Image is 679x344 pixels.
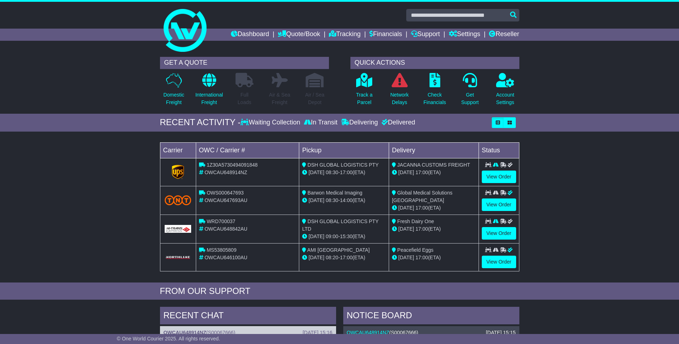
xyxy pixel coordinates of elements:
span: 17:00 [416,226,428,232]
a: Track aParcel [356,73,373,110]
span: [DATE] [309,255,324,260]
span: Peacefield Eggs [397,247,433,253]
span: OWCAU648914NZ [204,169,247,175]
p: Check Financials [423,91,446,106]
div: (ETA) [392,254,476,261]
a: Support [411,29,440,41]
span: 17:00 [340,255,353,260]
span: OWS000647693 [207,190,244,196]
div: - (ETA) [302,233,386,240]
span: [DATE] [398,255,414,260]
img: GetCarrierServiceLogo [172,165,184,179]
div: Delivered [380,119,415,127]
a: Quote/Book [278,29,320,41]
span: 08:30 [326,169,338,175]
a: View Order [482,171,516,183]
span: 17:00 [340,169,353,175]
img: TNT_Domestic.png [165,195,191,205]
div: Delivering [339,119,380,127]
a: GetSupport [461,73,479,110]
div: - (ETA) [302,197,386,204]
div: RECENT ACTIVITY - [160,117,241,128]
span: DSH GLOBAL LOGISTICS PTY LTD [302,218,378,232]
p: Network Delays [390,91,408,106]
a: View Order [482,256,516,268]
div: [DATE] 15:15 [486,330,515,336]
div: RECENT CHAT [160,307,336,326]
a: AccountSettings [496,73,515,110]
a: InternationalFreight [195,73,223,110]
div: In Transit [302,119,339,127]
a: View Order [482,227,516,240]
span: DSH GLOBAL LOGISTICS PTY [307,162,379,168]
span: [DATE] [309,169,324,175]
div: Waiting Collection [241,119,302,127]
span: Fresh Dairy One [397,218,434,224]
div: (ETA) [392,204,476,212]
a: DomesticFreight [163,73,184,110]
p: Track a Parcel [356,91,373,106]
p: Get Support [461,91,479,106]
span: OWCAU647693AU [204,197,247,203]
div: - (ETA) [302,169,386,176]
p: Air / Sea Depot [305,91,325,106]
td: OWC / Carrier # [196,142,299,158]
div: - (ETA) [302,254,386,261]
span: 14:00 [340,197,353,203]
span: 08:20 [326,255,338,260]
span: OWCAU648842AU [204,226,247,232]
span: 08:30 [326,197,338,203]
p: Full Loads [236,91,253,106]
div: ( ) [164,330,333,336]
a: Financials [369,29,402,41]
div: FROM OUR SUPPORT [160,286,519,296]
span: [DATE] [398,226,414,232]
td: Pickup [299,142,389,158]
span: 17:00 [416,255,428,260]
td: Delivery [389,142,479,158]
div: NOTICE BOARD [343,307,519,326]
div: (ETA) [392,169,476,176]
span: [DATE] [398,169,414,175]
div: [DATE] 15:16 [302,330,332,336]
span: [DATE] [398,205,414,211]
a: Reseller [489,29,519,41]
a: View Order [482,198,516,211]
span: 09:00 [326,234,338,239]
span: JACANNA CUSTOMS FREIGHT [397,162,470,168]
a: CheckFinancials [423,73,446,110]
img: GetCarrierServiceLogo [165,225,191,233]
span: 15:30 [340,234,353,239]
span: 17:00 [416,169,428,175]
a: OWCAU648914NZ [164,330,207,335]
p: International Freight [195,91,223,106]
p: Account Settings [496,91,514,106]
span: 17:00 [416,205,428,211]
td: Carrier [160,142,196,158]
div: QUICK ACTIONS [350,57,519,69]
a: Settings [449,29,480,41]
span: AMI [GEOGRAPHIC_DATA] [307,247,370,253]
p: Domestic Freight [163,91,184,106]
span: © One World Courier 2025. All rights reserved. [117,336,220,341]
span: S00067666 [208,330,234,335]
a: Dashboard [231,29,269,41]
a: Tracking [329,29,360,41]
td: Status [479,142,519,158]
span: MS53805809 [207,247,236,253]
a: OWCAU648914NZ [347,330,389,335]
span: OWCAU646100AU [204,255,247,260]
a: NetworkDelays [390,73,409,110]
span: WRD700037 [207,218,235,224]
p: Air & Sea Freight [269,91,290,106]
img: GetCarrierServiceLogo [165,255,191,260]
span: Global Medical Solutions [GEOGRAPHIC_DATA] [392,190,452,203]
div: ( ) [347,330,516,336]
span: [DATE] [309,234,324,239]
div: GET A QUOTE [160,57,329,69]
span: Barwon Medical Imaging [307,190,362,196]
span: S00067666 [391,330,417,335]
span: 1Z30A5730494091848 [207,162,257,168]
div: (ETA) [392,225,476,233]
span: [DATE] [309,197,324,203]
